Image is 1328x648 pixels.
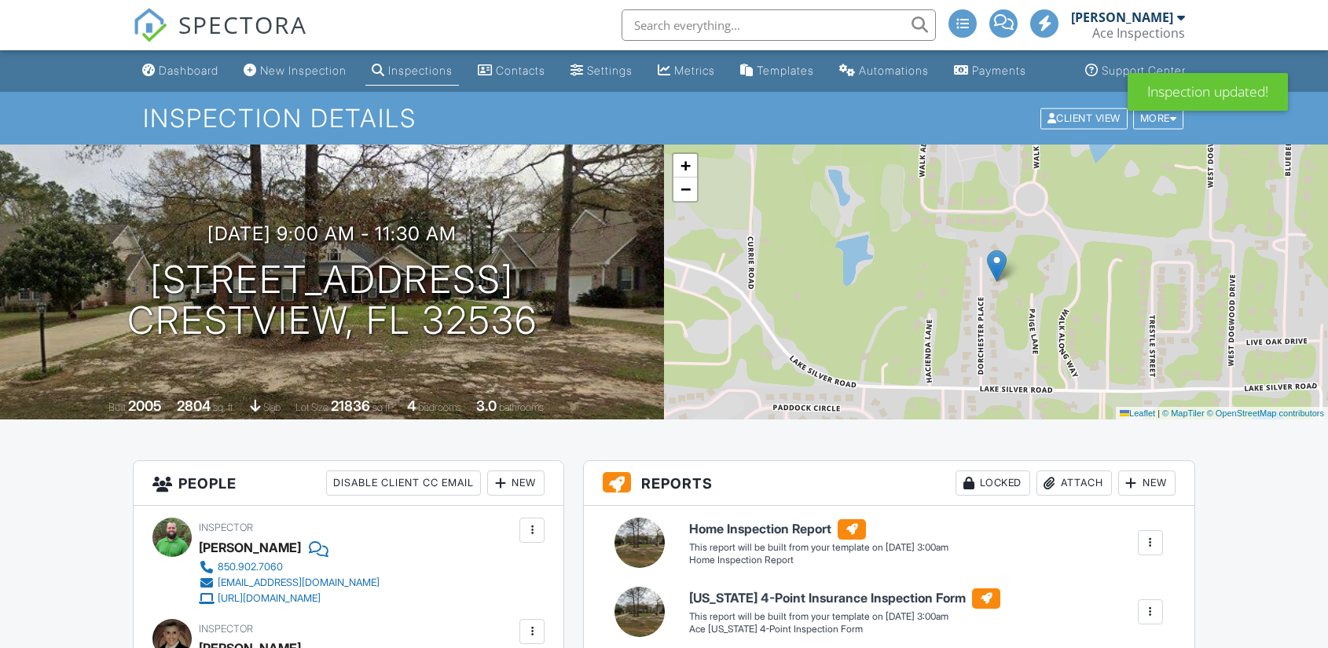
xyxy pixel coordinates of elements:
a: Metrics [651,57,721,86]
a: [EMAIL_ADDRESS][DOMAIN_NAME] [199,575,380,591]
a: SPECTORA [133,21,307,54]
h3: [DATE] 9:00 am - 11:30 am [207,223,457,244]
div: [EMAIL_ADDRESS][DOMAIN_NAME] [218,577,380,589]
a: Support Center [1079,57,1192,86]
div: Automations [859,64,929,77]
div: [PERSON_NAME] [1071,9,1173,25]
a: Settings [564,57,639,86]
a: Templates [734,57,820,86]
span: SPECTORA [178,8,307,41]
div: 4 [407,397,416,414]
div: Attach [1036,470,1112,496]
h3: Reports [584,461,1194,506]
div: Settings [587,64,633,77]
a: New Inspection [237,57,353,86]
div: [PERSON_NAME] [199,536,301,559]
div: New [1118,470,1176,496]
div: 2804 [177,397,211,414]
a: Payments [948,57,1033,86]
div: Metrics [674,64,715,77]
div: Templates [757,64,814,77]
span: sq. ft. [213,401,235,413]
input: Search everything... [622,9,936,41]
div: 21836 [331,397,370,414]
div: Locked [956,470,1030,496]
div: New [487,470,545,496]
div: This report will be built from your template on [DATE] 3:00am [689,541,948,554]
div: [URL][DOMAIN_NAME] [218,592,321,605]
div: Dashboard [159,64,218,77]
img: The Best Home Inspection Software - Spectora [133,8,167,42]
a: 850.902.7060 [199,559,380,575]
div: Disable Client CC Email [326,470,481,496]
span: slab [263,401,281,413]
div: This report will be built from your template on [DATE] 3:00am [689,610,1000,623]
div: 3.0 [476,397,497,414]
a: Inspections [365,57,459,86]
span: bedrooms [418,401,461,413]
span: Inspector [199,522,253,533]
div: Ace [US_STATE] 4-Point Inspection Form [689,623,1000,636]
div: Contacts [496,64,545,77]
div: Home Inspection Report [689,554,948,567]
div: 850.902.7060 [218,561,283,573]
div: Payments [972,64,1026,77]
span: bathrooms [499,401,544,413]
div: 2005 [128,397,162,414]
div: Ace Inspections [1092,25,1185,41]
div: Inspection updated! [1128,73,1288,111]
span: + [681,156,691,175]
h6: Home Inspection Report [689,519,948,540]
a: Leaflet [1120,408,1155,418]
span: Built [108,401,126,413]
div: Inspections [388,64,453,77]
a: Zoom in [673,154,697,178]
a: Zoom out [673,178,697,201]
h1: [STREET_ADDRESS] Crestview, FL 32536 [127,259,537,342]
h1: Inspection Details [143,104,1185,132]
div: More [1133,108,1184,129]
a: Contacts [471,57,552,86]
a: Automations (Advanced) [833,57,935,86]
div: Support Center [1102,64,1186,77]
span: sq.ft. [372,401,392,413]
span: Lot Size [295,401,328,413]
span: | [1157,408,1160,418]
a: Dashboard [136,57,225,86]
div: New Inspection [260,64,347,77]
span: Inspector [199,623,253,635]
h3: People [134,461,563,506]
a: [URL][DOMAIN_NAME] [199,591,380,606]
a: Client View [1039,112,1132,123]
a: © OpenStreetMap contributors [1207,408,1324,418]
span: − [681,179,691,199]
img: Marker [987,250,1007,282]
a: © MapTiler [1162,408,1205,418]
div: Client View [1040,108,1128,129]
h6: [US_STATE] 4-Point Insurance Inspection Form [689,588,1000,609]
